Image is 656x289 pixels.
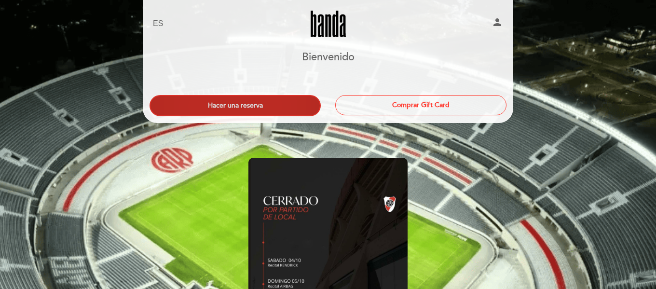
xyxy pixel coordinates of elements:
h1: Bienvenido [302,52,355,63]
i: person [492,16,503,28]
a: Banda [268,11,388,37]
button: person [492,16,503,31]
button: Comprar Gift Card [335,95,506,115]
button: Hacer una reserva [150,95,321,116]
